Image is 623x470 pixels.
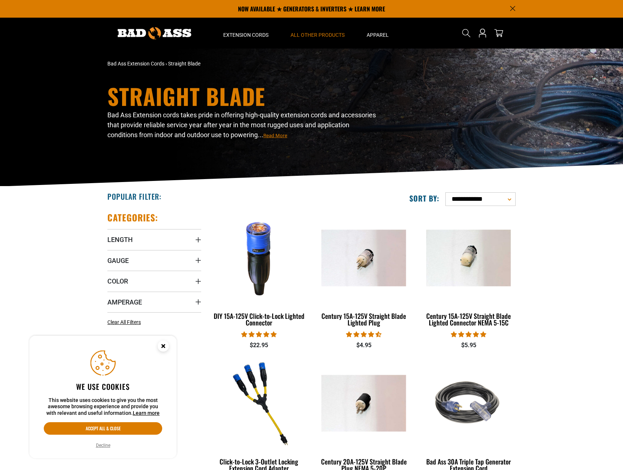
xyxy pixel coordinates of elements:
button: Decline [94,442,113,449]
img: black [422,361,515,445]
div: $4.95 [317,341,411,350]
span: Gauge [107,256,129,265]
div: $5.95 [422,341,516,350]
span: 4.84 stars [241,331,277,338]
span: All Other Products [291,32,345,38]
label: Sort by: [409,193,439,203]
img: Century 15A-125V Straight Blade Lighted Plug [317,229,410,286]
summary: Extension Cords [212,18,280,49]
span: Straight Blade [168,61,200,67]
h2: Categories: [107,212,158,223]
a: Century 15A-125V Straight Blade Lighted Plug Century 15A-125V Straight Blade Lighted Plug [317,212,411,330]
img: Click-to-Lock 3-Outlet Locking Extension Cord Adapter [213,361,306,445]
summary: Search [460,27,472,39]
span: 5.00 stars [451,331,486,338]
div: DIY 15A-125V Click-to-Lock Lighted Connector [212,313,306,326]
h2: Popular Filter: [107,192,161,201]
div: $22.95 [212,341,306,350]
summary: Color [107,271,201,291]
a: Century 15A-125V Straight Blade Lighted Connector NEMA 5-15C Century 15A-125V Straight Blade Ligh... [422,212,516,330]
span: Read More [263,133,287,138]
span: Apparel [367,32,389,38]
summary: Length [107,229,201,250]
div: Century 15A-125V Straight Blade Lighted Connector NEMA 5-15C [422,313,516,326]
button: Accept all & close [44,422,162,435]
img: DIY 15A-125V Click-to-Lock Lighted Connector [213,216,306,300]
span: 4.38 stars [346,331,381,338]
span: Amperage [107,298,142,306]
a: Clear All Filters [107,318,144,326]
img: Bad Ass Extension Cords [118,27,191,39]
span: Length [107,235,133,244]
span: › [165,61,167,67]
summary: Amperage [107,292,201,312]
summary: Apparel [356,18,400,49]
a: DIY 15A-125V Click-to-Lock Lighted Connector DIY 15A-125V Click-to-Lock Lighted Connector [212,212,306,330]
img: Century 20A-125V Straight Blade Plug NEMA 5-20P [317,375,410,432]
a: Learn more [133,410,160,416]
a: Bad Ass Extension Cords [107,61,164,67]
nav: breadcrumbs [107,60,376,68]
span: Bad Ass Extension cords takes pride in offering high-quality extension cords and accessories that... [107,111,376,139]
aside: Cookie Consent [29,336,177,459]
img: Century 15A-125V Straight Blade Lighted Connector NEMA 5-15C [422,229,515,286]
span: Color [107,277,128,285]
span: Clear All Filters [107,319,141,325]
div: Century 15A-125V Straight Blade Lighted Plug [317,313,411,326]
summary: All Other Products [280,18,356,49]
summary: Gauge [107,250,201,271]
p: This website uses cookies to give you the most awesome browsing experience and provide you with r... [44,397,162,417]
h2: We use cookies [44,382,162,391]
span: Extension Cords [223,32,268,38]
h1: Straight Blade [107,85,376,107]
